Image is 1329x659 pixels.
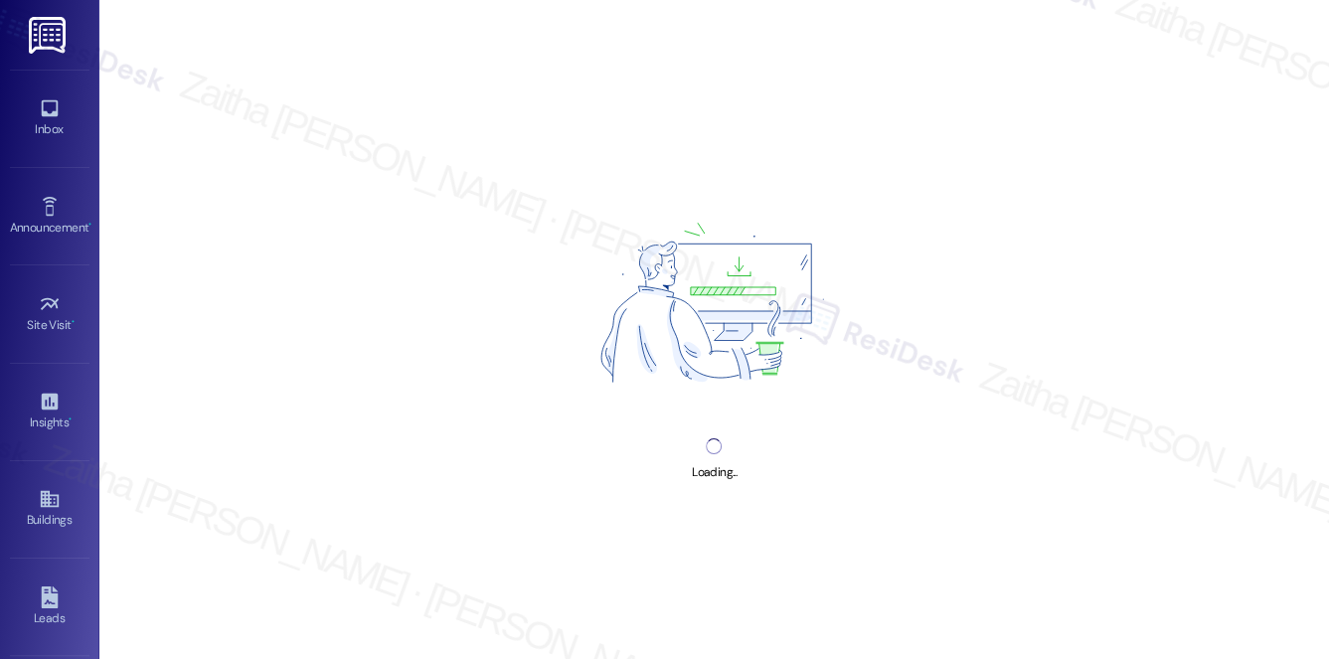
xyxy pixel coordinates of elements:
span: • [88,218,91,232]
a: Insights • [10,385,89,438]
a: Site Visit • [10,287,89,341]
div: Loading... [692,462,737,483]
span: • [72,315,75,329]
img: ResiDesk Logo [29,17,70,54]
a: Leads [10,580,89,634]
span: • [69,412,72,426]
a: Buildings [10,482,89,536]
a: Inbox [10,91,89,145]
